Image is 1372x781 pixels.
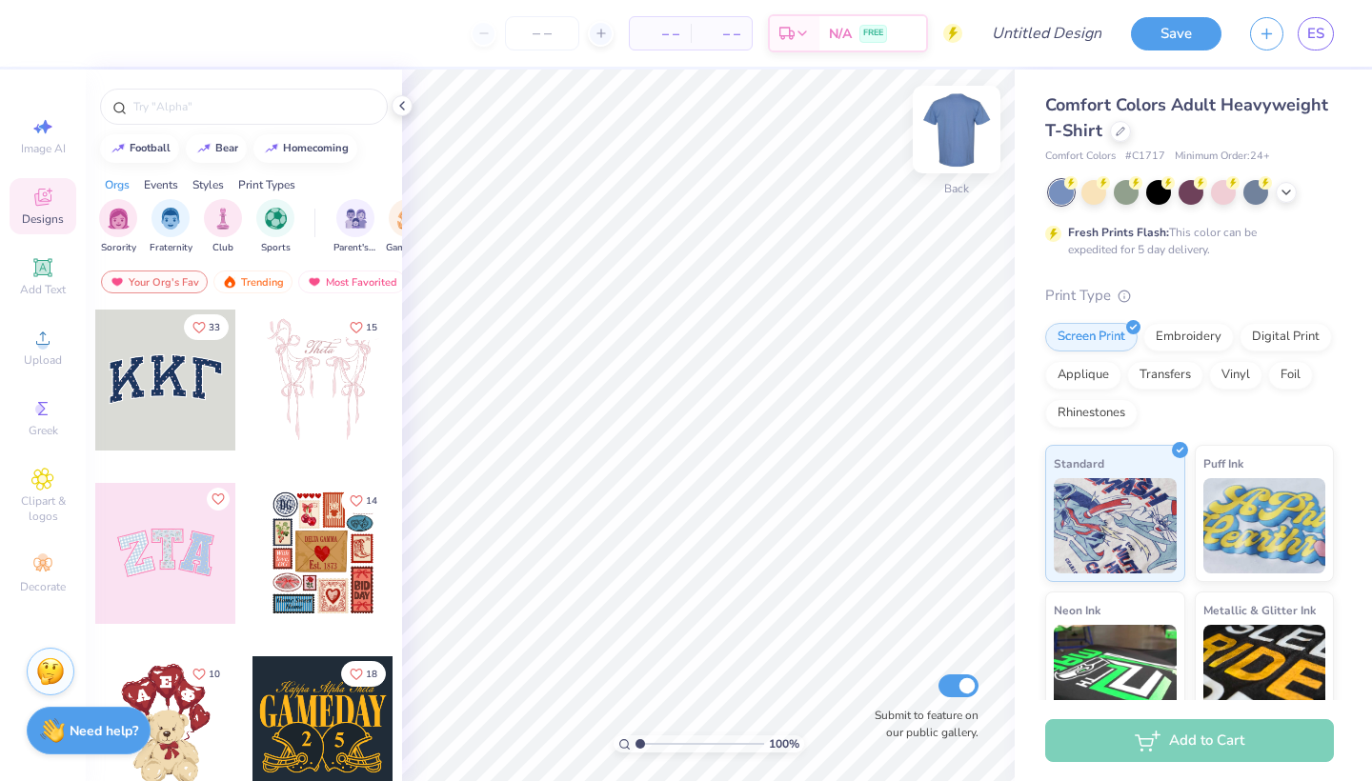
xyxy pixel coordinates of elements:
strong: Need help? [70,722,138,740]
div: Events [144,176,178,193]
div: Screen Print [1045,323,1138,351]
span: Greek [29,423,58,438]
div: filter for Sorority [99,199,137,255]
span: Designs [22,211,64,227]
div: filter for Parent's Weekend [333,199,377,255]
img: Standard [1054,478,1177,573]
img: Sorority Image [108,208,130,230]
img: Fraternity Image [160,208,181,230]
button: Like [184,661,229,687]
span: 33 [209,323,220,332]
div: football [130,143,171,153]
div: homecoming [283,143,349,153]
button: filter button [333,199,377,255]
div: Transfers [1127,361,1203,390]
span: FREE [863,27,883,40]
span: – – [641,24,679,44]
input: – – [505,16,579,50]
span: 15 [366,323,377,332]
span: Parent's Weekend [333,241,377,255]
img: Puff Ink [1203,478,1326,573]
div: Print Types [238,176,295,193]
span: Clipart & logos [10,493,76,524]
span: Comfort Colors Adult Heavyweight T-Shirt [1045,93,1328,142]
span: N/A [829,24,852,44]
img: Sports Image [265,208,287,230]
span: Fraternity [150,241,192,255]
button: Like [341,661,386,687]
span: 14 [366,496,377,506]
button: Like [341,488,386,513]
div: Rhinestones [1045,399,1138,428]
img: Neon Ink [1054,625,1177,720]
div: This color can be expedited for 5 day delivery. [1068,224,1302,258]
button: filter button [256,199,294,255]
div: Orgs [105,176,130,193]
div: Applique [1045,361,1121,390]
span: Sorority [101,241,136,255]
img: trend_line.gif [264,143,279,154]
input: Try "Alpha" [131,97,375,116]
button: Like [184,314,229,340]
span: # C1717 [1125,149,1165,165]
input: Untitled Design [977,14,1117,52]
div: Styles [192,176,224,193]
img: trend_line.gif [196,143,212,154]
div: filter for Sports [256,199,294,255]
span: ES [1307,23,1324,45]
div: Foil [1268,361,1313,390]
div: Most Favorited [298,270,406,293]
button: filter button [150,199,192,255]
img: most_fav.gif [307,275,322,289]
span: Minimum Order: 24 + [1175,149,1270,165]
div: bear [215,143,238,153]
img: trending.gif [222,275,237,289]
img: Metallic & Glitter Ink [1203,625,1326,720]
button: Like [341,314,386,340]
span: Neon Ink [1054,600,1100,620]
span: Metallic & Glitter Ink [1203,600,1316,620]
span: Game Day [386,241,430,255]
div: Digital Print [1240,323,1332,351]
span: Image AI [21,141,66,156]
div: filter for Game Day [386,199,430,255]
button: football [100,134,179,163]
a: ES [1298,17,1334,50]
span: 18 [366,670,377,679]
span: Comfort Colors [1045,149,1116,165]
div: filter for Club [204,199,242,255]
div: Your Org's Fav [101,270,208,293]
span: 100 % [769,735,799,752]
img: Game Day Image [397,208,419,230]
strong: Fresh Prints Flash: [1068,225,1169,240]
button: bear [186,134,247,163]
img: Back [918,91,995,168]
button: filter button [204,199,242,255]
div: Vinyl [1209,361,1262,390]
span: – – [702,24,740,44]
div: filter for Fraternity [150,199,192,255]
button: filter button [386,199,430,255]
span: Sports [261,241,291,255]
button: Like [207,488,230,511]
button: filter button [99,199,137,255]
span: Standard [1054,453,1104,473]
label: Submit to feature on our public gallery. [864,707,979,741]
button: homecoming [253,134,357,163]
div: Trending [213,270,293,293]
img: Club Image [212,208,233,230]
button: Save [1131,17,1221,50]
img: trend_line.gif [111,143,126,154]
span: Puff Ink [1203,453,1243,473]
img: Parent's Weekend Image [345,208,367,230]
span: Decorate [20,579,66,594]
div: Embroidery [1143,323,1234,351]
span: Upload [24,352,62,368]
span: Add Text [20,282,66,297]
div: Back [944,180,969,197]
img: most_fav.gif [110,275,125,289]
div: Print Type [1045,285,1334,307]
span: 10 [209,670,220,679]
span: Club [212,241,233,255]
